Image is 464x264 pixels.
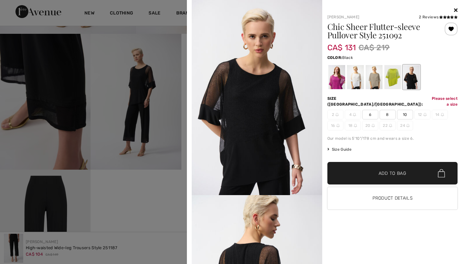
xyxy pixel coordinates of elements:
div: Please select a size [424,96,458,107]
img: ring-m.svg [335,113,339,116]
span: 4 [345,110,361,119]
h1: Chic Sheer Flutter-sleeve Pullover Style 251092 [327,23,436,39]
span: 8 [380,110,396,119]
div: 2 Reviews [419,14,458,20]
span: Help [15,5,28,10]
span: 16 [327,121,343,130]
div: Purple orchid [328,65,345,89]
span: 14 [432,110,448,119]
span: CA$ 219 [359,42,390,53]
span: 12 [414,110,430,119]
span: 18 [345,121,361,130]
button: Add to Bag [327,162,458,184]
img: ring-m.svg [372,124,375,127]
span: Black [342,55,353,60]
span: CA$ 131 [327,37,356,52]
span: 22 [380,121,396,130]
div: Black [403,65,420,89]
img: ring-m.svg [441,113,444,116]
span: 24 [397,121,413,130]
span: 6 [362,110,378,119]
a: [PERSON_NAME] [327,15,360,19]
div: Greenery [384,65,401,89]
span: Size Guide [327,146,352,152]
img: Bag.svg [438,169,445,177]
span: Add to Bag [379,170,406,177]
img: ring-m.svg [423,113,427,116]
button: Product Details [327,187,458,210]
span: 20 [362,121,378,130]
img: ring-m.svg [354,124,357,127]
img: ring-m.svg [389,124,392,127]
img: ring-m.svg [336,124,340,127]
span: 2 [327,110,343,119]
div: Size ([GEOGRAPHIC_DATA]/[GEOGRAPHIC_DATA]): [327,96,424,107]
img: ring-m.svg [353,113,356,116]
span: Color: [327,55,343,60]
div: Vanilla 30 [347,65,363,89]
div: Dune [365,65,382,89]
div: Our model is 5'10"/178 cm and wears a size 6. [327,136,458,141]
img: ring-m.svg [406,124,410,127]
span: 10 [397,110,413,119]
